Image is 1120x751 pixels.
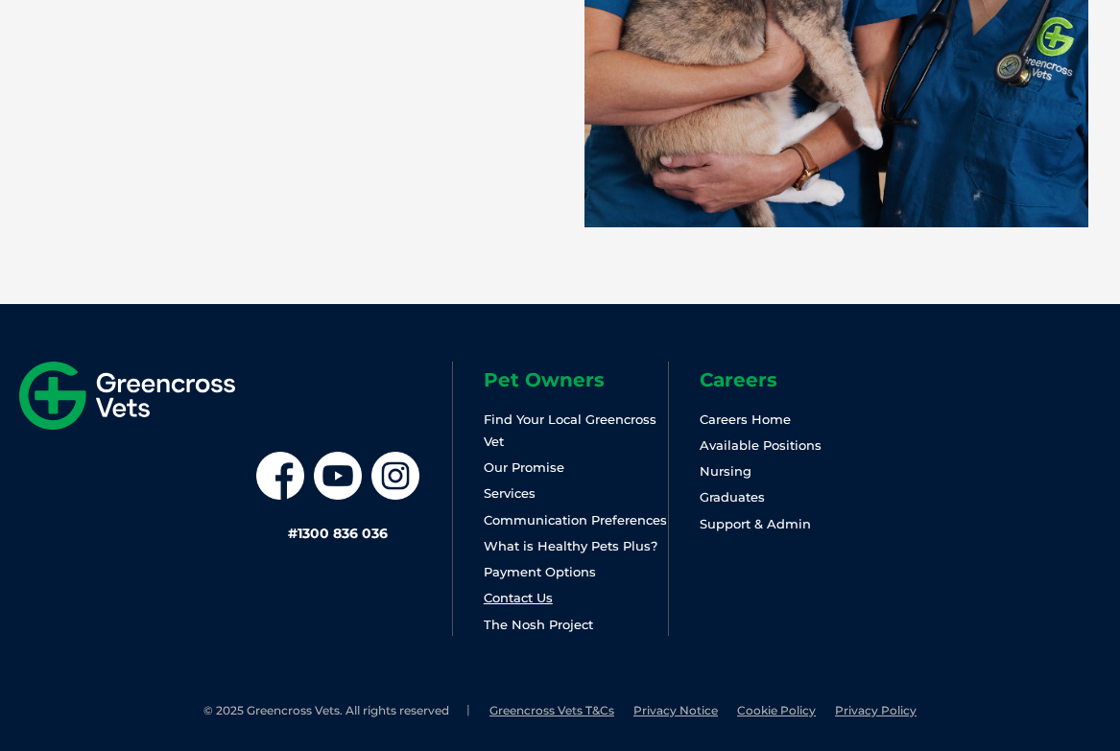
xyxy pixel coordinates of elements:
a: Communication Preferences [484,512,667,528]
a: Our Promise [484,459,564,475]
a: Greencross Vets T&Cs [489,703,614,717]
a: Careers Home [700,411,791,427]
a: Available Positions [700,437,822,453]
h6: Careers [700,370,884,389]
a: Privacy Notice [633,703,718,717]
a: Find Your Local Greencross Vet [484,411,656,449]
a: What is Healthy Pets Plus? [484,538,657,553]
a: Nursing [700,463,751,479]
a: Payment Options [484,564,596,579]
a: Services [484,485,536,501]
li: © 2025 Greencross Vets. All rights reserved [203,703,470,719]
a: Support & Admin [700,516,811,531]
a: Graduates [700,489,765,505]
a: #1300 836 036 [288,525,388,542]
h6: Pet Owners [484,370,668,389]
a: The Nosh Project [484,617,593,632]
a: Contact Us [484,590,553,605]
a: Cookie Policy [737,703,816,717]
a: Privacy Policy [835,703,917,717]
span: # [288,525,298,542]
